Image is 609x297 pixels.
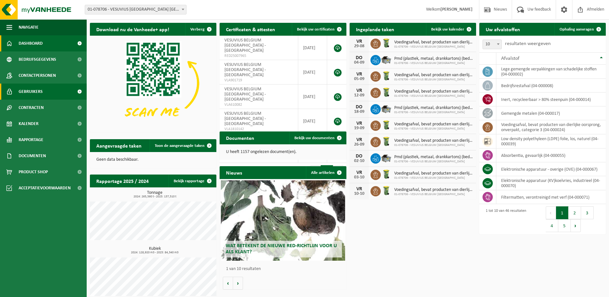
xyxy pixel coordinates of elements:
div: VR [353,137,366,142]
span: 10 [483,40,501,49]
span: Bekijk uw certificaten [297,27,335,32]
a: Alle artikelen [306,166,346,179]
span: VLA901719 [224,78,293,83]
div: 02-10 [353,159,366,163]
span: Gebruikers [19,84,43,100]
div: 26-09 [353,142,366,147]
h3: Tonnage [93,191,216,198]
a: Bekijk uw certificaten [292,23,346,36]
div: 03-10 [353,175,366,180]
h2: Documenten [220,131,261,144]
h3: Kubiek [93,247,216,254]
p: 1 van 10 resultaten [226,267,343,271]
h2: Ingeplande taken [350,23,401,35]
span: RED25007965 [224,53,293,59]
span: 01-078706 - VESUVIUS BELGIUM NV - OOSTENDE [85,5,187,14]
h2: Aangevraagde taken [90,139,148,152]
span: Pmd (plastiek, metaal, drankkartons) (bedrijven) [394,155,473,160]
div: DO [353,104,366,110]
span: Toon de aangevraagde taken [155,144,204,148]
span: Bekijk uw documenten [294,136,335,140]
a: Wat betekent de nieuwe RED-richtlijn voor u als klant? [221,180,345,261]
span: 01-078706 - VESUVIUS BELGIUM [GEOGRAPHIC_DATA] [394,193,473,196]
span: Contactpersonen [19,67,56,84]
span: 01-078706 - VESUVIUS BELGIUM [GEOGRAPHIC_DATA] [394,111,473,114]
div: 29-08 [353,44,366,49]
td: inert, recycleerbaar > 80% steenpuin (04-000014) [496,93,606,106]
span: 01-078706 - VESUVIUS BELGIUM [GEOGRAPHIC_DATA] [394,78,473,82]
span: Product Shop [19,164,48,180]
strong: [PERSON_NAME] [440,7,473,12]
p: Geen data beschikbaar. [96,157,210,162]
h2: Certificaten & attesten [220,23,282,35]
td: gemengde metalen (04-000017) [496,106,606,120]
h2: Download nu de Vanheede+ app! [90,23,176,35]
span: 01-078706 - VESUVIUS BELGIUM [GEOGRAPHIC_DATA] [394,61,473,65]
label: resultaten weergeven [505,41,551,46]
div: 05-09 [353,77,366,81]
span: Rapportage [19,132,43,148]
span: Voedingsafval, bevat producten van dierlijke oorsprong, onverpakt, categorie 3 [394,73,473,78]
span: Voedingsafval, bevat producten van dierlijke oorsprong, onverpakt, categorie 3 [394,187,473,193]
span: 2024: 265,560 t - 2025: 137,510 t [93,195,216,198]
span: VESUVIUS BELGIUM [GEOGRAPHIC_DATA] - [GEOGRAPHIC_DATA] [224,87,266,102]
div: 04-09 [353,60,366,65]
span: 01-078706 - VESUVIUS BELGIUM [GEOGRAPHIC_DATA] [394,45,473,49]
a: Bekijk rapportage [169,175,216,187]
div: 12-09 [353,93,366,98]
img: WB-0140-HPE-GN-50 [381,87,392,98]
img: WB-0140-HPE-GN-50 [381,169,392,180]
span: 2024: 128,920 m3 - 2025: 84,340 m3 [93,251,216,254]
span: Contracten [19,100,44,116]
a: Toon de aangevraagde taken [150,139,216,152]
img: WB-0140-HPE-GN-50 [381,70,392,81]
button: Next [571,219,581,232]
button: 5 [558,219,571,232]
h2: Nieuws [220,166,248,179]
td: [DATE] [298,60,327,85]
span: Pmd (plastiek, metaal, drankkartons) (bedrijven) [394,56,473,61]
img: WB-0140-HPE-GN-50 [381,136,392,147]
span: Ophaling aanvragen [560,27,594,32]
td: lege gemengde verpakkingen van schadelijke stoffen (04-000002) [496,65,606,79]
img: WB-0140-HPE-GN-50 [381,38,392,49]
span: Afvalstof [501,56,519,61]
a: Bekijk uw documenten [289,131,346,144]
span: VLA610082 [224,102,293,107]
div: DO [353,55,366,60]
img: WB-5000-GAL-GY-01 [381,103,392,114]
span: VESUVIUS BELGIUM [GEOGRAPHIC_DATA] - [GEOGRAPHIC_DATA] [224,111,266,126]
span: VESUVIUS BELGIUM [GEOGRAPHIC_DATA] - [GEOGRAPHIC_DATA] [224,62,266,77]
button: Vorige [223,277,233,290]
td: low density polyethyleen (LDPE) folie, los, naturel (04-000039) [496,134,606,148]
span: 01-078706 - VESUVIUS BELGIUM [GEOGRAPHIC_DATA] [394,160,473,164]
td: [DATE] [298,36,327,60]
button: 3 [581,206,594,219]
div: VR [353,121,366,126]
span: Voedingsafval, bevat producten van dierlijke oorsprong, onverpakt, categorie 3 [394,171,473,176]
span: Bedrijfsgegevens [19,51,56,67]
img: WB-5000-GAL-GY-01 [381,152,392,163]
span: 01-078706 - VESUVIUS BELGIUM [GEOGRAPHIC_DATA] [394,176,473,180]
td: [DATE] [298,109,327,133]
span: Voedingsafval, bevat producten van dierlijke oorsprong, onverpakt, categorie 3 [394,122,473,127]
span: Documenten [19,148,46,164]
div: 1 tot 10 van 46 resultaten [483,206,526,233]
div: VR [353,186,366,192]
span: Voedingsafval, bevat producten van dierlijke oorsprong, onverpakt, categorie 3 [394,89,473,94]
span: Dashboard [19,35,43,51]
a: Bekijk uw kalender [426,23,475,36]
span: Voedingsafval, bevat producten van dierlijke oorsprong, onverpakt, categorie 3 [394,138,473,143]
button: Volgende [233,277,243,290]
button: Previous [546,206,556,219]
span: Wat betekent de nieuwe RED-richtlijn voor u als klant? [226,243,337,255]
p: U heeft 1157 ongelezen document(en). [226,150,340,154]
span: VESUVIUS BELGIUM [GEOGRAPHIC_DATA] - [GEOGRAPHIC_DATA] [224,38,266,53]
h2: Rapportage 2025 / 2024 [90,175,155,187]
a: Ophaling aanvragen [554,23,605,36]
td: bedrijfsrestafval (04-000008) [496,79,606,93]
img: WB-0140-HPE-GN-50 [381,120,392,130]
div: 19-09 [353,126,366,130]
span: Kalender [19,116,39,132]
